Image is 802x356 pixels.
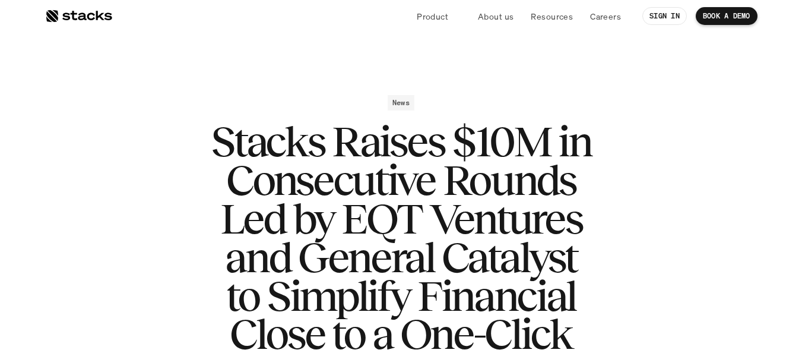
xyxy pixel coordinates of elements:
p: SIGN IN [649,12,680,20]
h1: Stacks Raises $10M in Consecutive Rounds Led by EQT Ventures and General Catalyst to Simplify Fin... [164,122,639,354]
a: Resources [524,5,580,27]
p: Resources [531,10,573,23]
h2: News [392,99,410,107]
p: Careers [590,10,621,23]
p: BOOK A DEMO [703,12,750,20]
a: BOOK A DEMO [696,7,757,25]
a: Careers [583,5,628,27]
a: About us [471,5,521,27]
p: Product [417,10,448,23]
a: SIGN IN [642,7,687,25]
p: About us [478,10,513,23]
